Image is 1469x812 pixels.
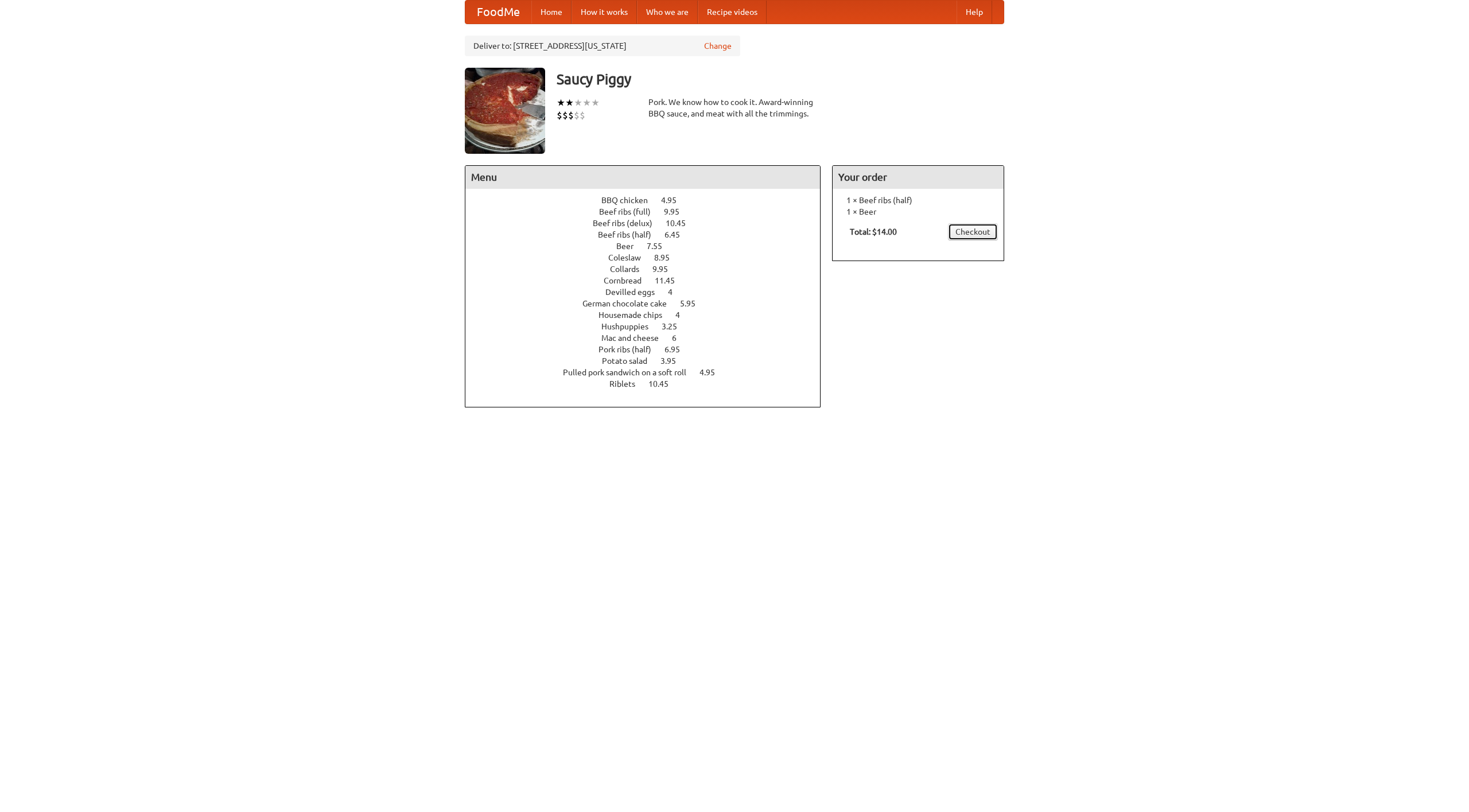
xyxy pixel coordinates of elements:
a: Cornbread 11.45 [604,276,696,285]
a: Help [957,1,992,24]
span: 9.95 [652,265,679,274]
a: FoodMe [465,1,531,24]
span: BBQ chicken [601,196,659,205]
li: ★ [565,96,574,109]
a: Checkout [948,223,998,240]
span: Pulled pork sandwich on a soft roll [563,368,698,377]
li: ★ [574,96,582,109]
a: How it works [572,1,637,24]
span: 6 [672,333,688,343]
span: 4 [675,310,691,320]
a: Beer 7.55 [616,242,683,251]
span: Devilled eggs [605,287,666,297]
span: 3.25 [662,322,689,331]
li: $ [580,109,585,122]
span: Riblets [609,379,647,388]
a: Mac and cheese 6 [601,333,698,343]
span: 10.45 [648,379,680,388]
li: $ [557,109,562,122]
a: Collards 9.95 [610,265,689,274]
span: 4.95 [699,368,726,377]
h4: Your order [833,166,1004,189]
span: Housemade chips [599,310,674,320]
a: German chocolate cake 5.95 [582,299,717,308]
a: Recipe videos [698,1,767,24]
li: ★ [591,96,600,109]
a: Beef ribs (delux) 10.45 [593,219,707,228]
li: $ [568,109,574,122]
a: Hushpuppies 3.25 [601,322,698,331]
h4: Menu [465,166,820,189]
a: BBQ chicken 4.95 [601,196,698,205]
span: 4 [668,287,684,297]
div: Deliver to: [STREET_ADDRESS][US_STATE] [465,36,740,56]
a: Change [704,40,732,52]
li: $ [562,109,568,122]
span: Hushpuppies [601,322,660,331]
a: Housemade chips 4 [599,310,701,320]
span: Beef ribs (half) [598,230,663,239]
a: Beef ribs (half) 6.45 [598,230,701,239]
a: Who we are [637,1,698,24]
a: Pork ribs (half) 6.95 [599,345,701,354]
span: 4.95 [661,196,688,205]
li: 1 × Beer [838,206,998,217]
span: Beef ribs (full) [599,207,662,216]
span: Mac and cheese [601,333,670,343]
a: Coleslaw 8.95 [608,253,691,262]
li: $ [574,109,580,122]
a: Potato salad 3.95 [602,356,697,366]
span: 10.45 [666,219,697,228]
span: 7.55 [647,242,674,251]
a: Devilled eggs 4 [605,287,694,297]
li: ★ [582,96,591,109]
span: 11.45 [655,276,686,285]
li: ★ [557,96,565,109]
span: 6.95 [664,345,691,354]
a: Riblets 10.45 [609,379,690,388]
span: Beef ribs (delux) [593,219,664,228]
img: angular.jpg [465,68,545,154]
a: Home [531,1,572,24]
span: 8.95 [654,253,681,262]
span: 6.45 [664,230,691,239]
span: Pork ribs (half) [599,345,663,354]
span: Cornbread [604,276,653,285]
span: German chocolate cake [582,299,678,308]
span: Potato salad [602,356,659,366]
h3: Saucy Piggy [557,68,1004,91]
a: Beef ribs (full) 9.95 [599,207,701,216]
span: Beer [616,242,645,251]
span: Coleslaw [608,253,652,262]
div: Pork. We know how to cook it. Award-winning BBQ sauce, and meat with all the trimmings. [648,96,821,119]
span: 9.95 [664,207,691,216]
span: Collards [610,265,651,274]
b: Total: $14.00 [850,227,897,236]
a: Pulled pork sandwich on a soft roll 4.95 [563,368,736,377]
span: 3.95 [660,356,687,366]
span: 5.95 [680,299,707,308]
li: 1 × Beef ribs (half) [838,195,998,206]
